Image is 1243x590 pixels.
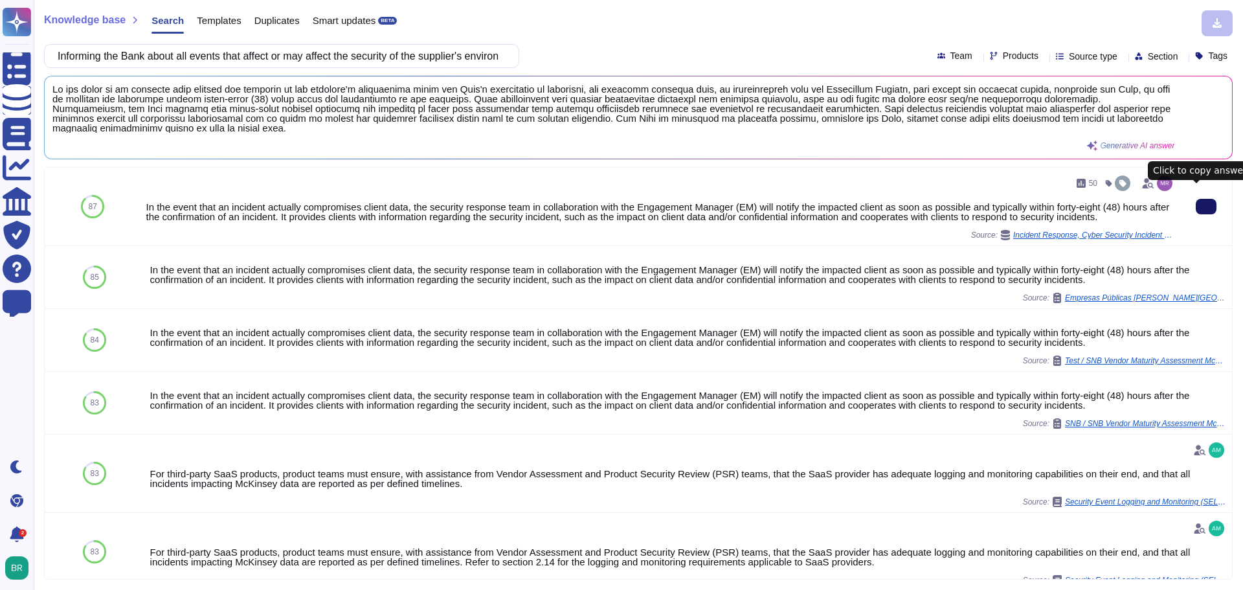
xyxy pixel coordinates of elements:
span: Templates [197,16,241,25]
span: 83 [91,399,99,407]
span: 85 [91,273,99,281]
img: user [5,556,28,580]
span: 84 [91,336,99,344]
span: Duplicates [254,16,300,25]
div: In the event that an incident actually compromises client data, the security response team in col... [150,328,1227,347]
span: Source: [971,230,1175,240]
span: Source: [1023,497,1227,507]
span: Source: [1023,356,1227,366]
button: user [3,554,38,582]
span: Source: [1023,575,1227,585]
span: SNB / SNB Vendor Maturity Assessment McKinsey & Company v.1.0 [1065,420,1227,427]
div: In the event that an incident actually compromises client data, the security response team in col... [150,391,1227,410]
span: 50 [1089,179,1097,187]
span: Section [1148,52,1178,61]
img: user [1209,442,1224,458]
span: Smart updates [313,16,376,25]
span: Products [1003,51,1038,60]
div: For third-party SaaS products, product teams must ensure, with assistance from Vendor Assessment ... [150,547,1227,567]
span: Search [151,16,184,25]
span: Generative AI answer [1100,142,1174,150]
div: In the event that an incident actually compromises client data, the security response team in col... [150,265,1227,284]
div: BETA [378,17,397,25]
span: Source: [1023,293,1227,303]
span: Lo ips dolor si am consecte adip elitsed doe temporin ut lab etdolore'm aliquaenima minim ven Qui... [52,84,1174,133]
span: 83 [91,470,99,477]
span: 87 [89,203,97,210]
img: user [1157,176,1172,191]
span: Team [950,51,972,60]
span: Source type [1069,52,1117,61]
div: In the event that an incident actually compromises client data, the security response team in col... [146,202,1175,221]
span: Knowledge base [44,15,126,25]
input: Search a question or template... [51,45,506,67]
div: For third-party SaaS products, product teams must ensure, with assistance from Vendor Assessment ... [150,469,1227,488]
span: Tags [1208,51,1227,60]
span: Test / SNB Vendor Maturity Assessment McKinsey & Company v.1.0 [1065,357,1227,365]
span: 83 [91,548,99,556]
span: Empresas Públicas [PERSON_NAME][GEOGRAPHIC_DATA] / Safety Questionnaire [1065,294,1227,302]
div: 2 [19,529,27,537]
span: Incident Response, Cyber Security Incident Response Plan [1013,231,1175,239]
span: Source: [1023,418,1227,429]
span: Security Event Logging and Monitoring (SELM) Standard [1065,498,1227,506]
span: Security Event Logging and Monitoring (SELM) Standard [1065,576,1227,584]
img: user [1209,521,1224,536]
